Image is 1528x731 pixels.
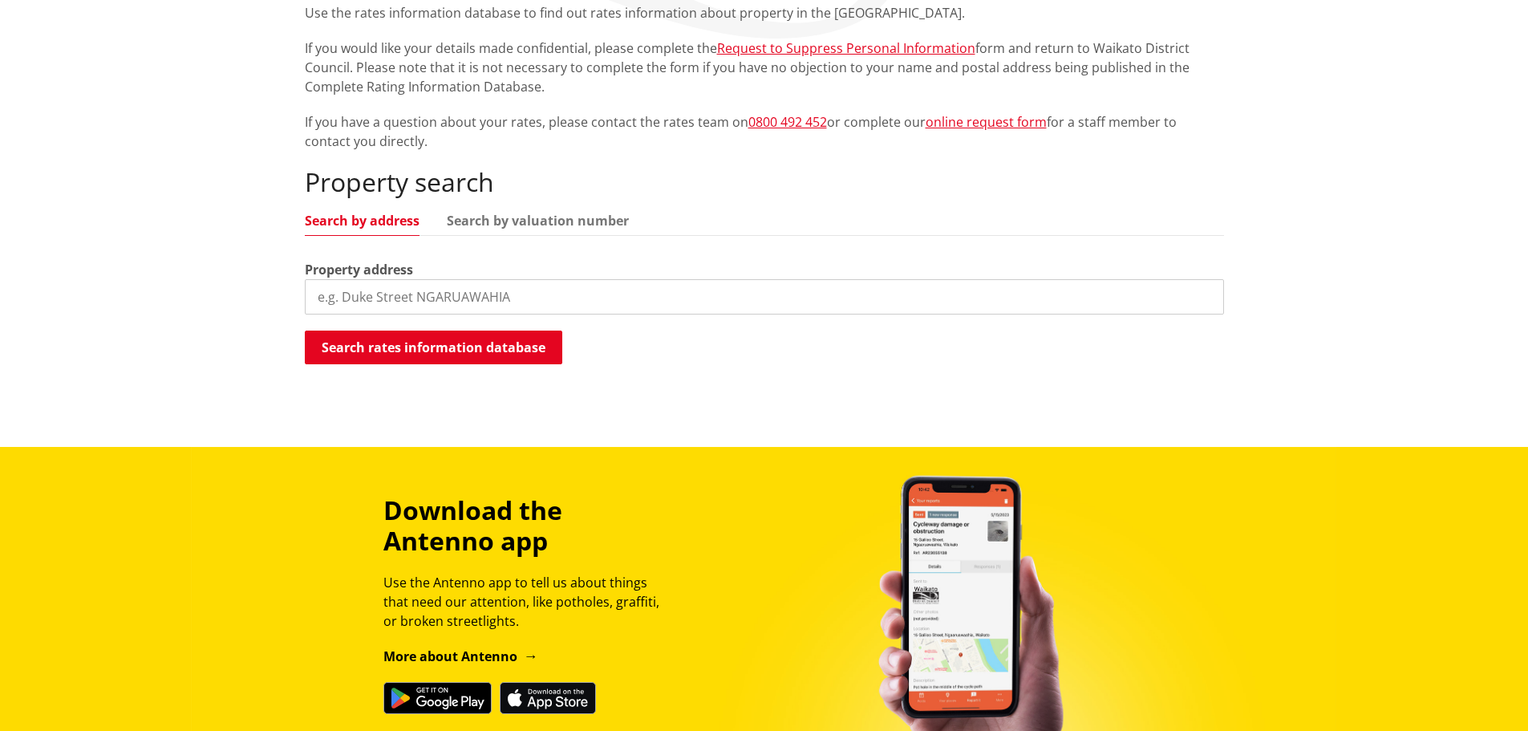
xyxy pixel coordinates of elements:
[717,39,975,57] a: Request to Suppress Personal Information
[926,113,1047,131] a: online request form
[305,279,1224,315] input: e.g. Duke Street NGARUAWAHIA
[500,682,596,714] img: Download on the App Store
[305,39,1224,96] p: If you would like your details made confidential, please complete the form and return to Waikato ...
[447,214,629,227] a: Search by valuation number
[383,682,492,714] img: Get it on Google Play
[383,495,674,557] h3: Download the Antenno app
[305,214,419,227] a: Search by address
[305,260,413,279] label: Property address
[305,112,1224,151] p: If you have a question about your rates, please contact the rates team on or complete our for a s...
[305,3,1224,22] p: Use the rates information database to find out rates information about property in the [GEOGRAPHI...
[383,573,674,631] p: Use the Antenno app to tell us about things that need our attention, like potholes, graffiti, or ...
[305,331,562,364] button: Search rates information database
[748,113,827,131] a: 0800 492 452
[305,167,1224,197] h2: Property search
[383,648,538,665] a: More about Antenno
